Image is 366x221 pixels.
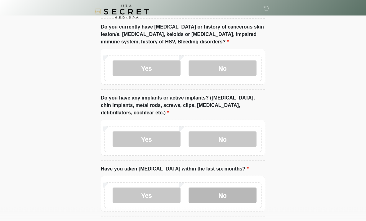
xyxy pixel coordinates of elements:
[101,24,265,46] label: Do you currently have [MEDICAL_DATA] or history of cancerous skin lesion/s, [MEDICAL_DATA], keloi...
[101,166,249,173] label: Have you taken [MEDICAL_DATA] within the last six months?
[189,61,257,76] label: No
[101,95,265,117] label: Do you have any implants or active implants? ([MEDICAL_DATA], chin implants, metal rods, screws, ...
[113,132,181,147] label: Yes
[189,188,257,203] label: No
[113,61,181,76] label: Yes
[189,132,257,147] label: No
[95,5,149,19] img: It's A Secret Med Spa Logo
[113,188,181,203] label: Yes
